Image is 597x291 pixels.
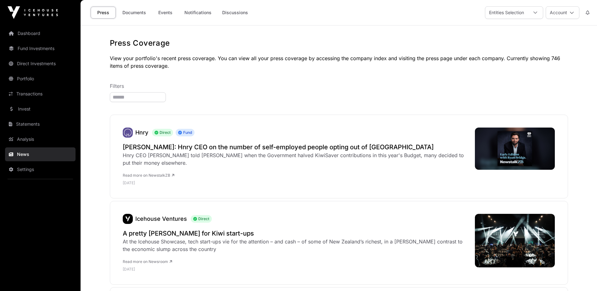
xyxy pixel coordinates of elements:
img: image.jpg [475,128,555,170]
a: Transactions [5,87,76,101]
a: Documents [118,7,150,19]
a: Direct Investments [5,57,76,71]
a: Fund Investments [5,42,76,55]
a: Read more on NewstalkZB [123,173,174,178]
p: [DATE] [123,267,469,272]
div: Entities Selection [485,7,528,19]
img: 1d91eb80-55a0-4420-b6c5-9d552519538f.png [123,214,133,224]
a: Discussions [218,7,252,19]
a: Notifications [180,7,216,19]
a: Icehouse Ventures [135,215,187,222]
a: Read more on Newsroom [123,259,172,264]
a: Hnry [123,128,133,138]
img: Icehouse Ventures Logo [8,6,58,19]
a: Press [91,7,116,19]
a: Events [153,7,178,19]
button: Account [546,6,579,19]
p: Filters [110,82,568,90]
a: Statements [5,117,76,131]
iframe: Chat Widget [566,261,597,291]
p: View your portfolio's recent press coverage. You can view all your press coverage by accessing th... [110,54,568,70]
a: A pretty [PERSON_NAME] for Kiwi start-ups [123,229,469,238]
a: [PERSON_NAME]: Hnry CEO on the number of self-employed people opting out of [GEOGRAPHIC_DATA] [123,143,469,151]
div: At the Icehouse Showcase, tech start-ups vie for the attention – and cash – of some of New Zealan... [123,238,469,253]
span: Direct [152,129,173,136]
img: Hnry.svg [123,128,133,138]
a: Icehouse Ventures [123,214,133,224]
a: Portfolio [5,72,76,86]
p: [DATE] [123,180,469,185]
span: Direct [191,215,212,223]
a: Hnry [135,129,148,136]
img: 250821_Icehouse-157-scaled.jpg [475,214,555,267]
a: Invest [5,102,76,116]
a: News [5,147,76,161]
span: Fund [176,129,194,136]
a: Analysis [5,132,76,146]
a: Dashboard [5,26,76,40]
a: Settings [5,163,76,176]
div: Hnry CEO [PERSON_NAME] told [PERSON_NAME] when the Government halved KiwiSaver contributions in t... [123,151,469,167]
h1: Press Coverage [110,38,568,48]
